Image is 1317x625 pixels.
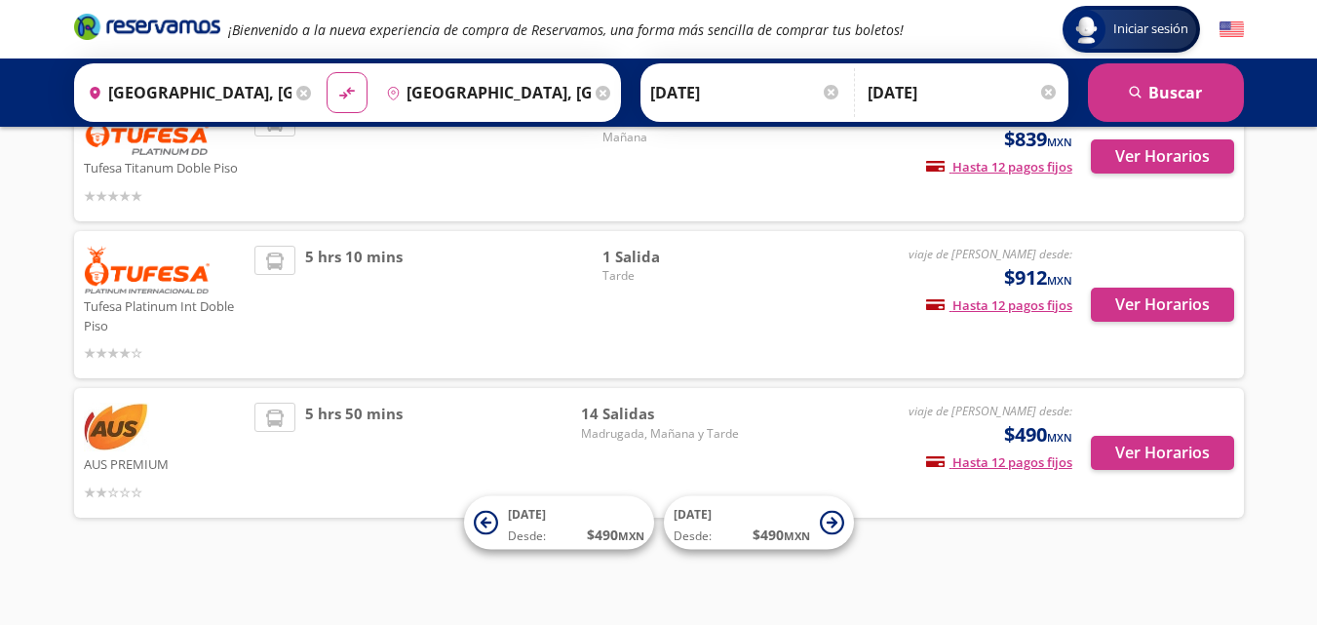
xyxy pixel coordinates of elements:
[74,12,220,47] a: Brand Logo
[1088,63,1244,122] button: Buscar
[674,527,712,545] span: Desde:
[84,107,211,156] img: Tufesa Titanum Doble Piso
[581,403,739,425] span: 14 Salidas
[84,246,211,293] img: Tufesa Platinum Int Doble Piso
[868,68,1059,117] input: Opcional
[1004,263,1072,293] span: $912
[909,246,1072,262] em: viaje de [PERSON_NAME] desde:
[228,20,904,39] em: ¡Bienvenido a la nueva experiencia de compra de Reservamos, una forma más sencilla de comprar tus...
[80,68,292,117] input: Buscar Origen
[602,246,739,268] span: 1 Salida
[464,496,654,550] button: [DATE]Desde:$490MXN
[305,403,403,503] span: 5 hrs 50 mins
[602,267,739,285] span: Tarde
[926,453,1072,471] span: Hasta 12 pagos fijos
[581,425,739,443] span: Madrugada, Mañana y Tarde
[1004,420,1072,449] span: $490
[674,506,712,523] span: [DATE]
[1047,135,1072,149] small: MXN
[84,155,246,178] p: Tufesa Titanum Doble Piso
[378,68,591,117] input: Buscar Destino
[84,451,246,475] p: AUS PREMIUM
[1105,20,1196,39] span: Iniciar sesión
[587,525,644,545] span: $ 490
[1091,436,1234,470] button: Ver Horarios
[508,527,546,545] span: Desde:
[664,496,854,550] button: [DATE]Desde:$490MXN
[1091,139,1234,174] button: Ver Horarios
[84,403,149,451] img: AUS PREMIUM
[909,403,1072,419] em: viaje de [PERSON_NAME] desde:
[305,246,403,364] span: 5 hrs 10 mins
[926,158,1072,176] span: Hasta 12 pagos fijos
[508,506,546,523] span: [DATE]
[650,68,841,117] input: Elegir Fecha
[1220,18,1244,42] button: English
[753,525,810,545] span: $ 490
[84,293,246,335] p: Tufesa Platinum Int Doble Piso
[1047,430,1072,445] small: MXN
[1091,288,1234,322] button: Ver Horarios
[74,12,220,41] i: Brand Logo
[305,107,359,207] span: 6 horas
[602,129,739,146] span: Mañana
[1047,273,1072,288] small: MXN
[784,528,810,543] small: MXN
[926,296,1072,314] span: Hasta 12 pagos fijos
[1004,125,1072,154] span: $839
[618,528,644,543] small: MXN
